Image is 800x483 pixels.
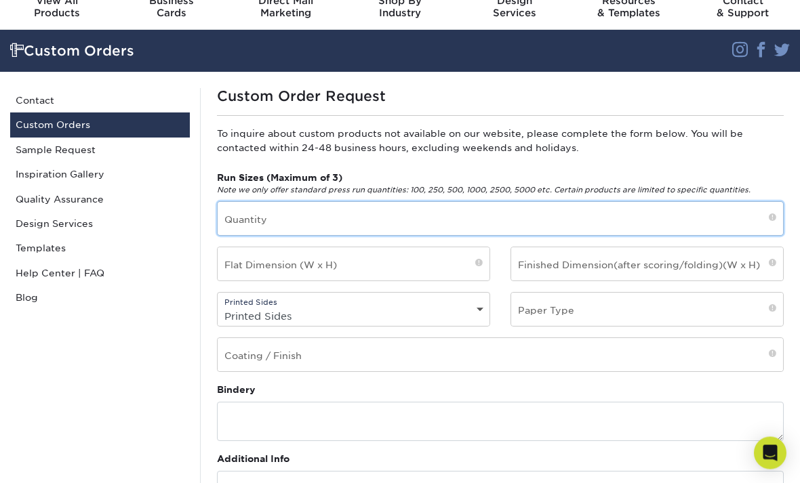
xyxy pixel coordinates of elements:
h1: Custom Order Request [217,89,784,105]
a: Inspiration Gallery [10,163,190,187]
p: To inquire about custom products not available on our website, please complete the form below. Yo... [217,127,784,155]
a: Sample Request [10,138,190,163]
em: Note we only offer standard press run quantities: 100, 250, 500, 1000, 2500, 5000 etc. Certain pr... [217,186,751,195]
a: Contact [10,89,190,113]
a: Blog [10,286,190,310]
a: Custom Orders [10,113,190,138]
strong: Bindery [217,385,256,396]
div: Open Intercom Messenger [754,437,786,469]
a: Quality Assurance [10,188,190,212]
strong: Run Sizes (Maximum of 3) [217,173,342,184]
strong: Additional Info [217,454,289,465]
a: Templates [10,236,190,261]
a: Help Center | FAQ [10,261,190,286]
a: Design Services [10,212,190,236]
iframe: Google Customer Reviews [3,442,115,478]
